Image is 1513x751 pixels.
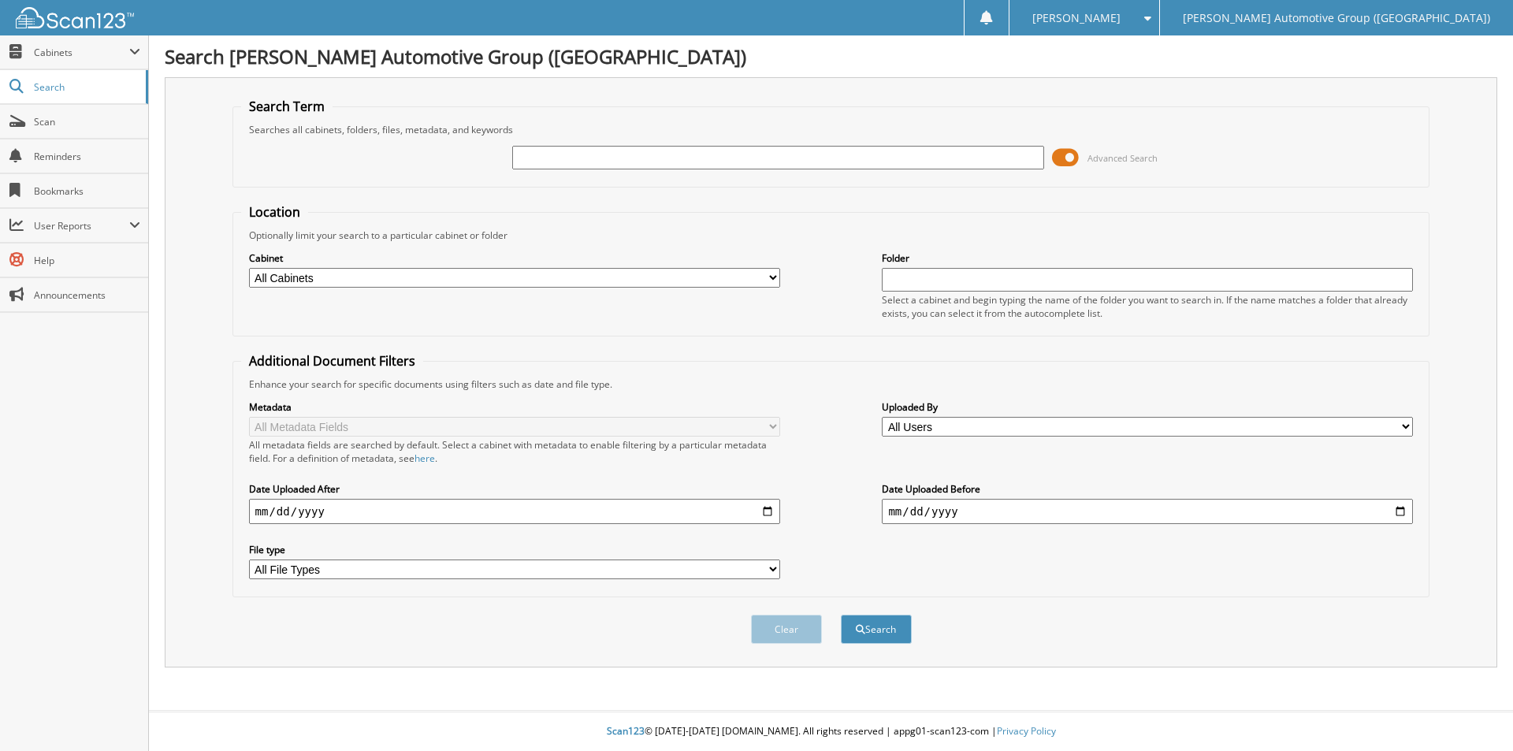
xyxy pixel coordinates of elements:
[241,229,1422,242] div: Optionally limit your search to a particular cabinet or folder
[249,543,780,556] label: File type
[249,438,780,465] div: All metadata fields are searched by default. Select a cabinet with metadata to enable filtering b...
[414,452,435,465] a: here
[241,352,423,370] legend: Additional Document Filters
[34,115,140,128] span: Scan
[165,43,1497,69] h1: Search [PERSON_NAME] Automotive Group ([GEOGRAPHIC_DATA])
[249,499,780,524] input: start
[241,377,1422,391] div: Enhance your search for specific documents using filters such as date and file type.
[34,288,140,302] span: Announcements
[34,184,140,198] span: Bookmarks
[882,482,1413,496] label: Date Uploaded Before
[241,203,308,221] legend: Location
[249,482,780,496] label: Date Uploaded After
[34,219,129,232] span: User Reports
[34,80,138,94] span: Search
[1183,13,1490,23] span: [PERSON_NAME] Automotive Group ([GEOGRAPHIC_DATA])
[241,98,333,115] legend: Search Term
[16,7,134,28] img: scan123-logo-white.svg
[241,123,1422,136] div: Searches all cabinets, folders, files, metadata, and keywords
[751,615,822,644] button: Clear
[249,251,780,265] label: Cabinet
[1087,152,1158,164] span: Advanced Search
[34,46,129,59] span: Cabinets
[34,254,140,267] span: Help
[607,724,645,738] span: Scan123
[249,400,780,414] label: Metadata
[882,499,1413,524] input: end
[997,724,1056,738] a: Privacy Policy
[149,712,1513,751] div: © [DATE]-[DATE] [DOMAIN_NAME]. All rights reserved | appg01-scan123-com |
[882,293,1413,320] div: Select a cabinet and begin typing the name of the folder you want to search in. If the name match...
[34,150,140,163] span: Reminders
[882,400,1413,414] label: Uploaded By
[841,615,912,644] button: Search
[1032,13,1121,23] span: [PERSON_NAME]
[882,251,1413,265] label: Folder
